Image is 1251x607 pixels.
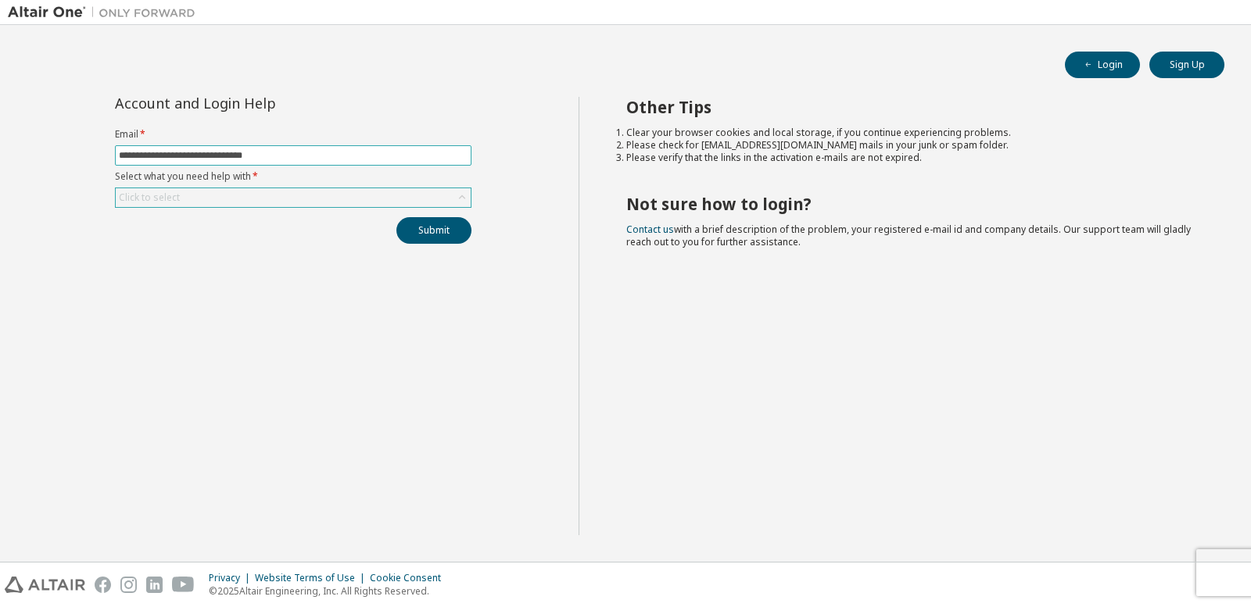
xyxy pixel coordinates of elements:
li: Clear your browser cookies and local storage, if you continue experiencing problems. [626,127,1197,139]
h2: Other Tips [626,97,1197,117]
li: Please check for [EMAIL_ADDRESS][DOMAIN_NAME] mails in your junk or spam folder. [626,139,1197,152]
label: Email [115,128,471,141]
label: Select what you need help with [115,170,471,183]
li: Please verify that the links in the activation e-mails are not expired. [626,152,1197,164]
div: Privacy [209,572,255,584]
img: Altair One [8,5,203,20]
div: Website Terms of Use [255,572,370,584]
button: Sign Up [1149,52,1224,78]
h2: Not sure how to login? [626,194,1197,214]
div: Click to select [119,191,180,204]
img: instagram.svg [120,577,137,593]
div: Click to select [116,188,471,207]
img: altair_logo.svg [5,577,85,593]
img: facebook.svg [95,577,111,593]
img: youtube.svg [172,577,195,593]
div: Account and Login Help [115,97,400,109]
button: Submit [396,217,471,244]
div: Cookie Consent [370,572,450,584]
p: © 2025 Altair Engineering, Inc. All Rights Reserved. [209,584,450,598]
img: linkedin.svg [146,577,163,593]
a: Contact us [626,223,674,236]
button: Login [1065,52,1140,78]
span: with a brief description of the problem, your registered e-mail id and company details. Our suppo... [626,223,1191,248]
